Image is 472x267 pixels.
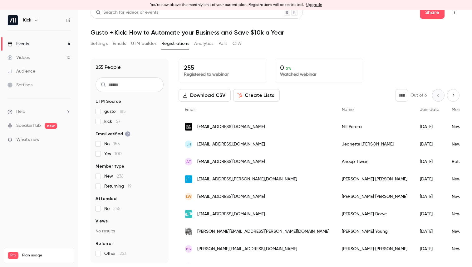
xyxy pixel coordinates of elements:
[184,64,262,71] p: 255
[280,64,358,71] p: 0
[179,89,231,102] button: Download CSV
[96,98,164,257] section: facet-groups
[96,218,108,224] span: Views
[7,55,30,61] div: Videos
[185,175,192,183] img: lynes.studio
[104,108,126,115] span: gusto
[336,240,414,258] div: [PERSON_NAME] [PERSON_NAME]
[104,141,120,147] span: No
[336,188,414,205] div: [PERSON_NAME] [PERSON_NAME]
[16,136,40,143] span: What's new
[128,184,132,188] span: 19
[7,41,29,47] div: Events
[414,240,445,258] div: [DATE]
[45,123,57,129] span: new
[8,252,18,259] span: Pro
[16,108,25,115] span: Help
[104,206,120,212] span: No
[8,15,18,25] img: Kick
[336,205,414,223] div: [PERSON_NAME] Borve
[131,39,156,49] button: UTM builder
[219,39,228,49] button: Polls
[119,109,126,114] span: 185
[342,107,354,112] span: Name
[411,92,427,98] p: Out of 6
[194,39,214,49] button: Analytics
[414,170,445,188] div: [DATE]
[113,39,126,49] button: Emails
[22,253,70,258] span: Plan usage
[186,194,191,199] span: LW
[197,246,297,252] span: [PERSON_NAME][EMAIL_ADDRESS][DOMAIN_NAME]
[161,39,189,49] button: Registrations
[233,39,241,49] button: CTA
[197,124,265,130] span: [EMAIL_ADDRESS][DOMAIN_NAME]
[197,176,297,183] span: [EMAIL_ADDRESS][PERSON_NAME][DOMAIN_NAME]
[414,223,445,240] div: [DATE]
[185,228,192,235] img: lovingventi.com
[117,174,124,179] span: 236
[280,71,358,78] p: Watched webinar
[120,251,126,256] span: 253
[420,6,445,19] button: Share
[286,66,291,71] span: 0 %
[104,118,120,125] span: kick
[91,39,108,49] button: Settings
[185,123,192,131] img: newkind.com
[104,183,132,189] span: Returning
[96,241,113,247] span: Referrer
[233,89,280,102] button: Create Lists
[91,29,460,36] h1: Gusto + Kick: How to Automate your Business and Save $10k a Year
[7,68,35,74] div: Audience
[96,9,158,16] div: Search for videos or events
[96,228,164,234] p: No results
[23,17,31,23] h6: Kick
[336,170,414,188] div: [PERSON_NAME] [PERSON_NAME]
[336,136,414,153] div: Jeanette [PERSON_NAME]
[96,64,121,71] h1: 255 People
[420,107,439,112] span: Join date
[63,137,71,143] iframe: Noticeable Trigger
[197,141,265,148] span: [EMAIL_ADDRESS][DOMAIN_NAME]
[184,71,262,78] p: Registered to webinar
[186,141,191,147] span: JH
[96,196,116,202] span: Attended
[336,118,414,136] div: Nili Perera
[104,173,124,179] span: New
[96,98,121,105] span: UTM Source
[104,151,122,157] span: Yes
[197,228,329,235] span: [PERSON_NAME][EMAIL_ADDRESS][PERSON_NAME][DOMAIN_NAME]
[414,153,445,170] div: [DATE]
[186,159,191,164] span: AT
[185,107,195,112] span: Email
[414,136,445,153] div: [DATE]
[197,193,265,200] span: [EMAIL_ADDRESS][DOMAIN_NAME]
[96,131,130,137] span: Email verified
[306,2,322,7] a: Upgrade
[414,188,445,205] div: [DATE]
[115,152,122,156] span: 100
[336,153,414,170] div: Anoop Tiwari
[447,89,460,102] button: Next page
[185,210,192,218] img: idoc24.com
[113,207,120,211] span: 255
[116,119,120,124] span: 57
[104,250,126,257] span: Other
[113,142,120,146] span: 155
[414,118,445,136] div: [DATE]
[414,205,445,223] div: [DATE]
[186,246,191,252] span: BS
[197,211,265,217] span: [EMAIL_ADDRESS][DOMAIN_NAME]
[336,223,414,240] div: [PERSON_NAME] Young
[7,82,32,88] div: Settings
[96,163,124,169] span: Member type
[7,108,71,115] li: help-dropdown-opener
[16,122,41,129] a: SpeakerHub
[197,159,265,165] span: [EMAIL_ADDRESS][DOMAIN_NAME]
